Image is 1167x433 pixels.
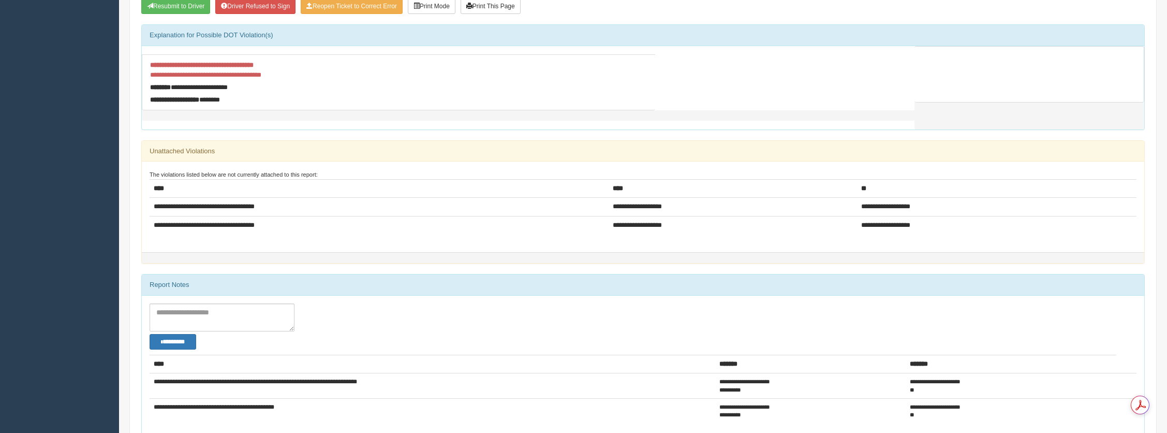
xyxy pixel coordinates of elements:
[142,275,1144,295] div: Report Notes
[142,25,1144,46] div: Explanation for Possible DOT Violation(s)
[150,171,318,178] small: The violations listed below are not currently attached to this report:
[150,334,196,350] button: Change Filter Options
[142,141,1144,162] div: Unattached Violations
